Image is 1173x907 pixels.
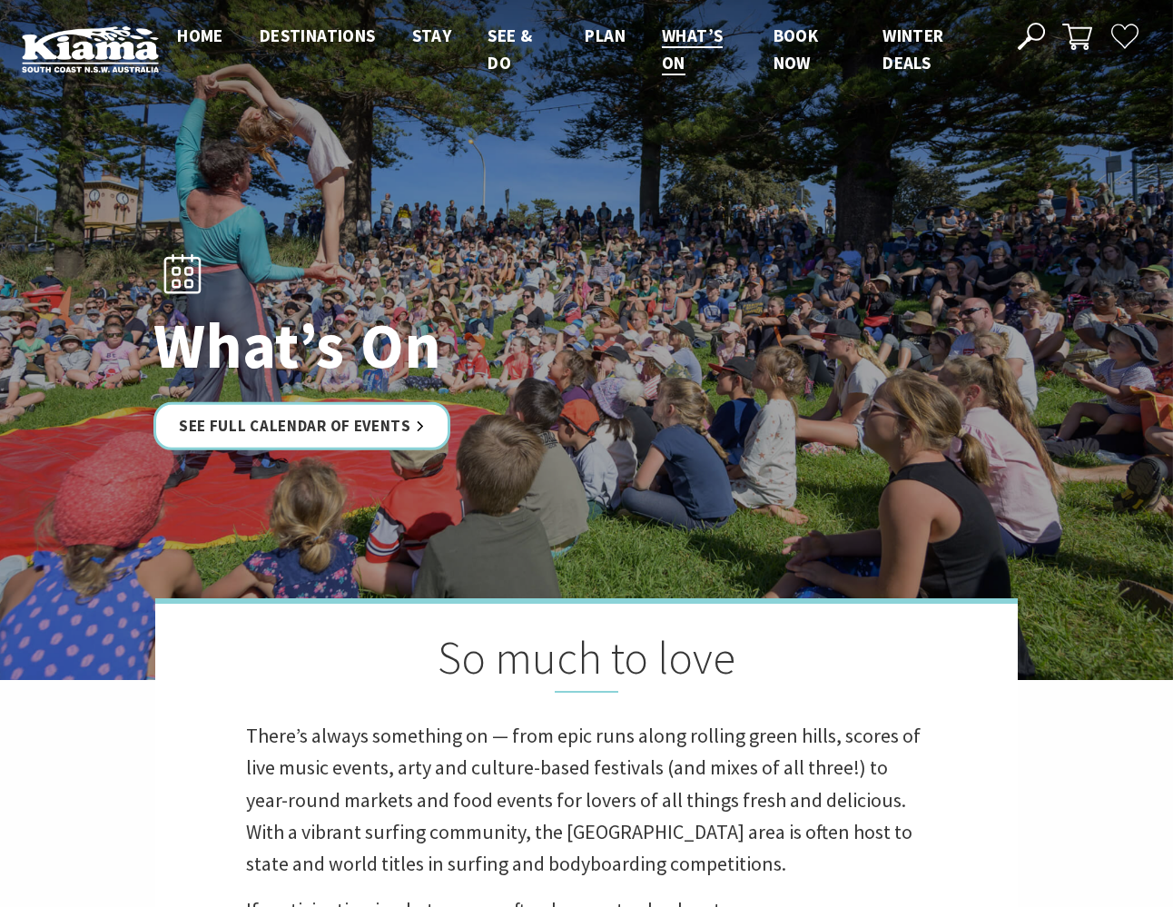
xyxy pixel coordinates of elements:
[412,25,452,46] span: Stay
[662,25,723,74] span: What’s On
[260,25,376,46] span: Destinations
[177,25,223,46] span: Home
[22,25,159,73] img: Kiama Logo
[585,25,626,46] span: Plan
[159,22,997,77] nav: Main Menu
[153,311,666,380] h1: What’s On
[246,631,927,693] h2: So much to love
[246,720,927,880] p: There’s always something on — from epic runs along rolling green hills, scores of live music even...
[774,25,819,74] span: Book now
[488,25,532,74] span: See & Do
[882,25,943,74] span: Winter Deals
[153,402,450,450] a: See Full Calendar of Events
